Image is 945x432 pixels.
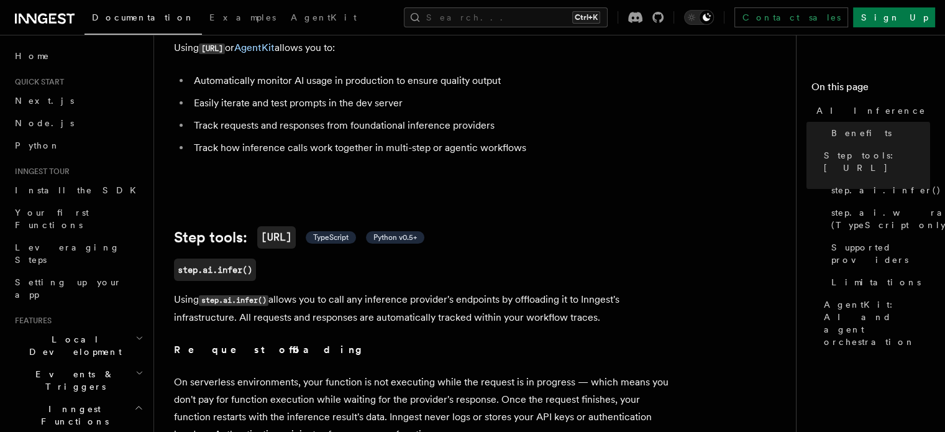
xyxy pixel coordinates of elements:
[291,12,357,22] span: AgentKit
[819,293,930,353] a: AgentKit: AI and agent orchestration
[10,201,146,236] a: Your first Functions
[10,316,52,326] span: Features
[831,276,921,288] span: Limitations
[373,232,417,242] span: Python v0.5+
[209,12,276,22] span: Examples
[174,259,256,281] a: step.ai.infer()
[202,4,283,34] a: Examples
[190,139,671,157] li: Track how inference calls work together in multi-step or agentic workflows
[10,179,146,201] a: Install the SDK
[831,127,892,139] span: Benefits
[826,201,930,236] a: step.ai.wrap() (TypeScript only)
[10,236,146,271] a: Leveraging Steps
[190,117,671,134] li: Track requests and responses from foundational inference providers
[824,298,930,348] span: AgentKit: AI and agent orchestration
[15,50,50,62] span: Home
[831,184,941,196] span: step.ai.infer()
[811,99,930,122] a: AI Inference
[15,208,89,230] span: Your first Functions
[199,44,225,54] code: [URL]
[15,118,74,128] span: Node.js
[811,80,930,99] h4: On this page
[10,45,146,67] a: Home
[257,226,296,249] code: [URL]
[313,232,349,242] span: TypeScript
[10,112,146,134] a: Node.js
[234,42,275,53] a: AgentKit
[826,122,930,144] a: Benefits
[199,295,268,306] code: step.ai.infer()
[15,96,74,106] span: Next.js
[684,10,714,25] button: Toggle dark mode
[853,7,935,27] a: Sign Up
[10,363,146,398] button: Events & Triggers
[15,277,122,300] span: Setting up your app
[10,403,134,428] span: Inngest Functions
[10,333,135,358] span: Local Development
[826,271,930,293] a: Limitations
[15,140,60,150] span: Python
[10,90,146,112] a: Next.js
[10,77,64,87] span: Quick start
[824,149,930,174] span: Step tools: [URL]
[92,12,194,22] span: Documentation
[831,241,930,266] span: Supported providers
[84,4,202,35] a: Documentation
[190,72,671,90] li: Automatically monitor AI usage in production to ensure quality output
[826,179,930,201] a: step.ai.infer()
[10,167,70,177] span: Inngest tour
[10,271,146,306] a: Setting up your app
[10,134,146,157] a: Python
[734,7,848,27] a: Contact sales
[174,344,371,356] strong: Request offloading
[174,291,671,326] p: Using allows you to call any inference provider's endpoints by offloading it to Inngest's infrast...
[174,39,671,57] p: Using or allows you to:
[404,7,608,27] button: Search...Ctrl+K
[10,328,146,363] button: Local Development
[816,104,926,117] span: AI Inference
[283,4,364,34] a: AgentKit
[15,185,144,195] span: Install the SDK
[572,11,600,24] kbd: Ctrl+K
[190,94,671,112] li: Easily iterate and test prompts in the dev server
[15,242,120,265] span: Leveraging Steps
[10,368,135,393] span: Events & Triggers
[174,226,424,249] a: Step tools:[URL] TypeScript Python v0.5+
[826,236,930,271] a: Supported providers
[819,144,930,179] a: Step tools: [URL]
